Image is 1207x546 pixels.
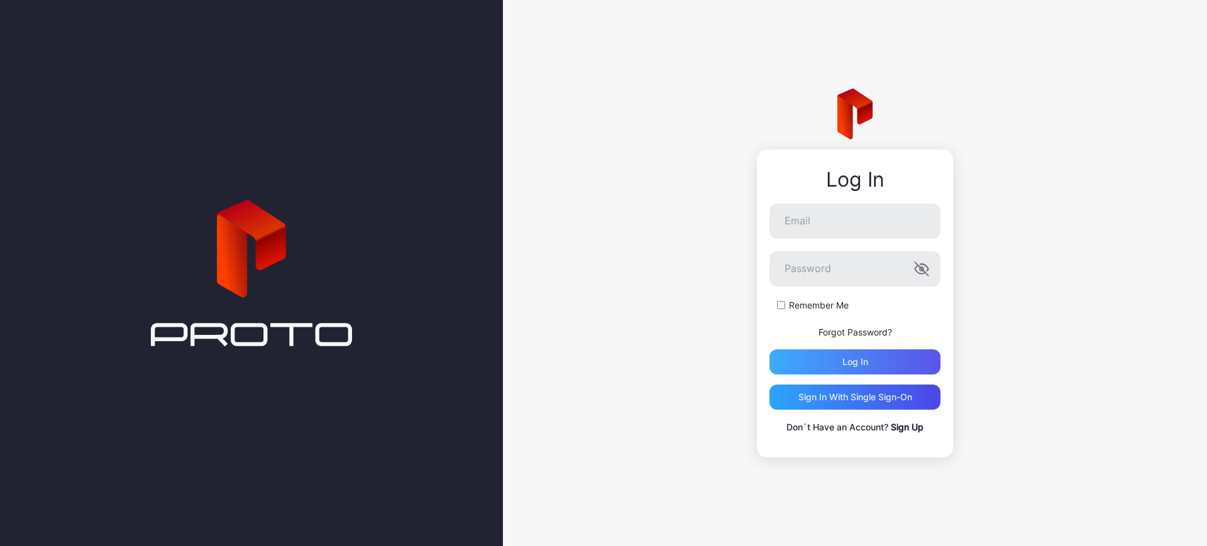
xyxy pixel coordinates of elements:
button: Password [914,261,929,276]
p: Don`t Have an Account? [769,420,940,435]
button: Log in [769,349,940,374]
input: Email [769,204,940,239]
button: Sign in With Single Sign-On [769,385,940,410]
a: Forgot Password? [818,327,892,337]
div: Sign in With Single Sign-On [798,392,912,402]
input: Password [769,251,940,287]
a: Sign Up [891,422,923,432]
div: Log In [769,168,940,191]
div: Log in [842,357,868,367]
label: Remember Me [789,299,849,312]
